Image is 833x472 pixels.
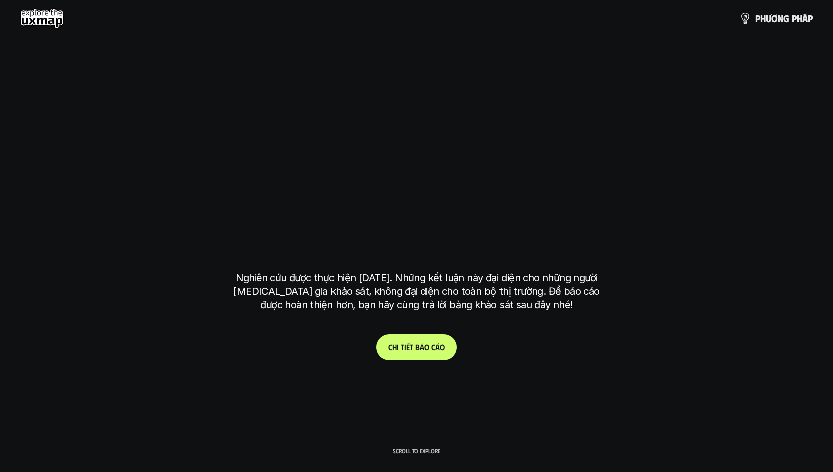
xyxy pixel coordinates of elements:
a: phươngpháp [739,8,813,28]
span: p [755,13,760,24]
a: Chitiếtbáocáo [376,334,457,360]
span: p [792,13,797,24]
span: á [420,342,424,352]
span: h [392,342,397,352]
span: ơ [771,13,778,24]
span: i [397,342,399,352]
span: á [435,342,440,352]
span: i [404,342,406,352]
h1: tại [GEOGRAPHIC_DATA] [238,217,595,259]
span: n [778,13,783,24]
span: o [424,342,429,352]
span: t [401,342,404,352]
span: h [760,13,766,24]
span: h [797,13,802,24]
span: p [808,13,813,24]
span: t [410,342,413,352]
h6: Kết quả nghiên cứu [382,114,458,126]
p: Nghiên cứu được thực hiện [DATE]. Những kết luận này đại diện cho những người [MEDICAL_DATA] gia ... [229,271,605,312]
span: ư [766,13,771,24]
h1: phạm vi công việc của [234,138,600,180]
span: ế [406,342,410,352]
span: g [783,13,789,24]
span: o [440,342,445,352]
span: b [415,342,420,352]
span: C [388,342,392,352]
p: Scroll to explore [393,447,440,454]
span: á [802,13,808,24]
span: c [431,342,435,352]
